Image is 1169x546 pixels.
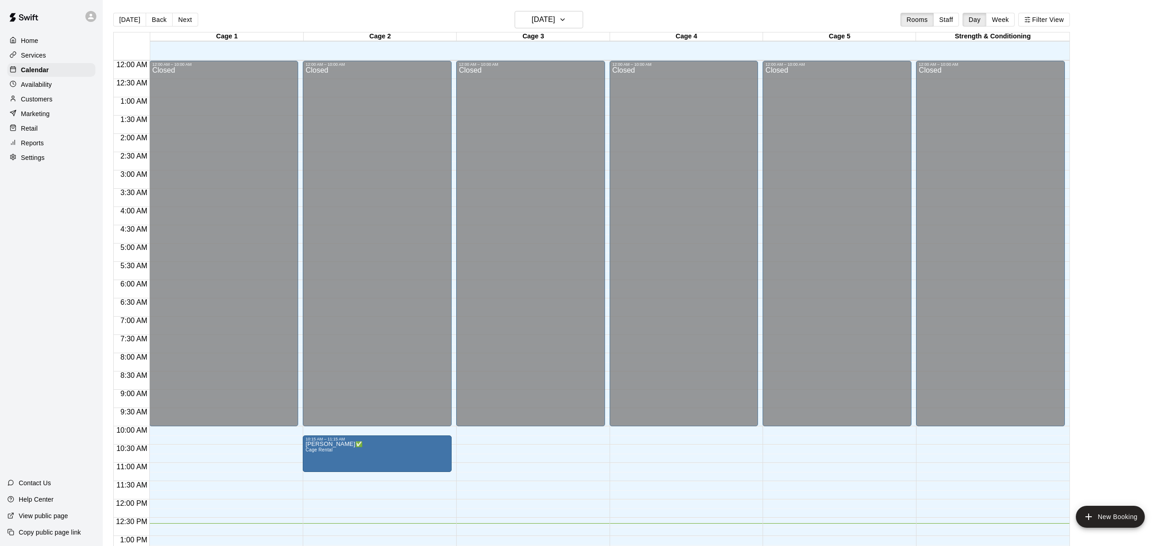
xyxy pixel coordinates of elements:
div: Strength & Conditioning [916,32,1069,41]
a: Home [7,34,95,48]
p: Contact Us [19,478,51,488]
span: 6:00 AM [118,280,150,288]
button: Rooms [900,13,933,27]
p: Retail [21,124,38,133]
a: Retail [7,122,95,135]
button: [DATE] [515,11,583,28]
button: Week [986,13,1015,27]
div: 12:00 AM – 10:00 AM: Closed [763,61,911,426]
span: 7:00 AM [118,317,150,324]
span: 1:00 AM [118,97,150,105]
span: 3:30 AM [118,189,150,196]
div: 10:15 AM – 11:15 AM: Jody Mitchell✅ [303,435,452,472]
span: 2:00 AM [118,134,150,142]
p: Settings [21,153,45,162]
p: Home [21,36,38,45]
div: Closed [152,67,295,429]
span: 11:00 AM [114,463,150,471]
span: 1:30 AM [118,116,150,123]
span: 5:00 AM [118,244,150,251]
span: Cage Rental [305,447,332,452]
div: Cage 5 [763,32,916,41]
div: Closed [305,67,449,429]
a: Marketing [7,107,95,121]
div: 12:00 AM – 10:00 AM: Closed [149,61,298,426]
div: Closed [612,67,756,429]
span: 12:00 PM [114,499,149,507]
button: Day [963,13,986,27]
span: 12:30 AM [114,79,150,87]
div: Closed [919,67,1062,429]
a: Settings [7,151,95,164]
div: 12:00 AM – 10:00 AM [765,62,909,67]
a: Calendar [7,63,95,77]
button: Next [172,13,198,27]
div: 12:00 AM – 10:00 AM: Closed [916,61,1065,426]
button: Back [146,13,173,27]
div: 12:00 AM – 10:00 AM [459,62,602,67]
span: 11:30 AM [114,481,150,489]
div: Cage 4 [610,32,763,41]
div: 12:00 AM – 10:00 AM [919,62,1062,67]
span: 4:30 AM [118,225,150,233]
span: 5:30 AM [118,262,150,270]
p: Services [21,51,46,60]
div: 12:00 AM – 10:00 AM [152,62,295,67]
p: Marketing [21,109,50,118]
span: 10:30 AM [114,445,150,452]
div: 12:00 AM – 10:00 AM [612,62,756,67]
div: Cage 1 [150,32,303,41]
button: Staff [933,13,959,27]
span: 2:30 AM [118,152,150,160]
div: 12:00 AM – 10:00 AM [305,62,449,67]
span: 9:00 AM [118,390,150,398]
a: Reports [7,136,95,150]
p: Availability [21,80,52,89]
p: Calendar [21,65,49,74]
span: 12:30 PM [114,518,149,525]
div: 12:00 AM – 10:00 AM: Closed [456,61,605,426]
span: 4:00 AM [118,207,150,215]
span: 7:30 AM [118,335,150,343]
span: 12:00 AM [114,61,150,69]
button: add [1076,506,1145,528]
p: Reports [21,138,44,148]
span: 9:30 AM [118,408,150,416]
span: 8:00 AM [118,353,150,361]
div: Cage 3 [457,32,610,41]
div: Cage 2 [304,32,457,41]
p: Copy public page link [19,528,81,537]
div: 12:00 AM – 10:00 AM: Closed [610,61,758,426]
button: Filter View [1018,13,1069,27]
a: Customers [7,92,95,106]
p: Help Center [19,495,53,504]
span: 8:30 AM [118,371,150,379]
h6: [DATE] [532,13,555,26]
p: View public page [19,511,68,520]
div: 12:00 AM – 10:00 AM: Closed [303,61,452,426]
div: Closed [765,67,909,429]
span: 6:30 AM [118,298,150,306]
p: Customers [21,95,53,104]
span: 10:00 AM [114,426,150,434]
a: Services [7,48,95,62]
span: 1:00 PM [118,536,150,544]
div: 10:15 AM – 11:15 AM [305,437,449,441]
button: [DATE] [113,13,146,27]
span: 3:00 AM [118,170,150,178]
div: Closed [459,67,602,429]
a: Availability [7,78,95,91]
